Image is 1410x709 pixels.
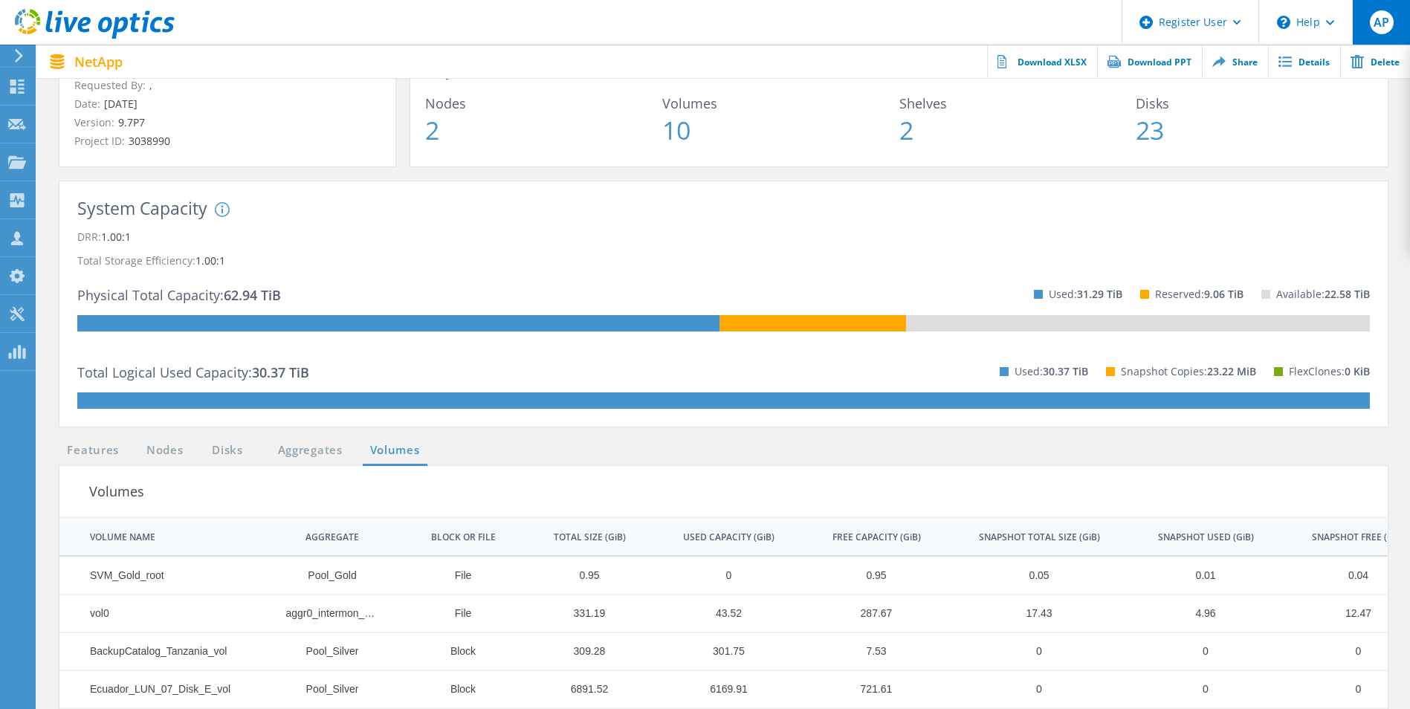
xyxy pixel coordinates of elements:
span: 1.00:1 [101,230,131,244]
td: Column TOTAL SIZE (GiB), Value 331.19 [517,595,647,632]
span: [DATE] [100,97,138,111]
td: VOLUME NAME Column [59,518,255,555]
div: VOLUME NAME [90,531,155,543]
p: FlexClones: [1289,360,1370,383]
td: Column VOLUME NAME, Value vol0 [59,595,255,632]
span: AP [1374,16,1389,28]
td: Column SNAPSHOT TOTAL SIZE (GiB), Value 0 [942,632,1121,670]
div: AGGREGATE [305,531,359,543]
p: Used: [1015,360,1088,383]
a: Nodes [141,441,189,460]
td: Column VOLUME NAME, Value Ecuador_LUN_07_Disk_E_vol [59,670,255,708]
td: Column FREE CAPACITY (GiB), Value 287.67 [795,595,942,632]
a: Disks [207,441,248,460]
div: SNAPSHOT TOTAL SIZE (GiB) [979,531,1100,543]
td: Column FREE CAPACITY (GiB), Value 0.95 [795,557,942,595]
a: Features [59,441,126,460]
span: 3038990 [125,134,170,148]
a: Download PPT [1097,45,1202,78]
p: Used: [1049,282,1122,306]
td: Column VOLUME NAME, Value BackupCatalog_Tanzania_vol [59,632,255,670]
span: 23.22 MiB [1207,364,1256,378]
a: Delete [1340,45,1410,78]
td: Column AGGREGATE, Value Pool_Silver [255,632,394,670]
td: USED CAPACITY (GiB) Column [647,518,795,555]
p: Project ID: [74,133,381,149]
p: Snapshot Copies: [1121,360,1256,383]
td: AGGREGATE Column [255,518,394,555]
td: Column VOLUME NAME, Value SVM_Gold_root [59,557,255,595]
div: USED CAPACITY (GiB) [683,531,774,543]
span: 0 KiB [1345,364,1370,378]
td: Column TOTAL SIZE (GiB), Value 309.28 [517,632,647,670]
td: Column AGGREGATE, Value Pool_Silver [255,670,394,708]
p: Total Logical Used Capacity: [77,360,309,384]
span: NetApp [74,55,123,68]
span: 2 [425,117,662,143]
td: Column USED CAPACITY (GiB), Value 43.52 [647,595,795,632]
p: Version: [74,114,381,131]
div: SNAPSHOT FREE (GiB) [1312,531,1405,543]
td: SNAPSHOT TOTAL SIZE (GiB) Column [942,518,1121,555]
span: 2 [899,117,1136,143]
span: Shelves [899,97,1136,110]
h3: Volumes [89,481,1165,502]
td: TOTAL SIZE (GiB) Column [517,518,647,555]
span: 31.29 TiB [1077,287,1122,301]
td: Column AGGREGATE, Value aggr0_intermon_1_0 [255,595,394,632]
td: Column FREE CAPACITY (GiB), Value 721.61 [795,670,942,708]
a: Aggregates [268,441,352,460]
td: Column USED CAPACITY (GiB), Value 301.75 [647,632,795,670]
span: , [146,78,152,92]
span: Volumes [662,97,899,110]
a: Download XLSX [987,45,1097,78]
td: FREE CAPACITY (GiB) Column [795,518,942,555]
a: Volumes [363,441,427,460]
td: Column TOTAL SIZE (GiB), Value 6891.52 [517,670,647,708]
td: Column BLOCK OR FILE, Value Block [394,632,517,670]
a: Live Optics Dashboard [15,31,175,42]
span: 9.7P7 [114,115,145,129]
td: Column SNAPSHOT TOTAL SIZE (GiB), Value 0.05 [942,557,1121,595]
p: Total Storage Efficiency: [77,249,1370,273]
td: Column USED CAPACITY (GiB), Value 0 [647,557,795,595]
td: Column USED CAPACITY (GiB), Value 6169.91 [647,670,795,708]
span: 1.00:1 [195,253,225,268]
td: Column SNAPSHOT USED (GiB), Value 0 [1121,632,1275,670]
p: Date: [74,96,381,112]
td: Column BLOCK OR FILE, Value File [394,557,517,595]
div: SNAPSHOT USED (GiB) [1158,531,1254,543]
span: 30.37 TiB [252,363,309,381]
a: Share [1202,45,1268,78]
p: Available: [1276,282,1370,306]
td: SNAPSHOT USED (GiB) Column [1121,518,1275,555]
span: Disks [1136,97,1373,110]
span: 10 [662,117,899,143]
svg: \n [1277,16,1290,29]
td: Column SNAPSHOT TOTAL SIZE (GiB), Value 0 [942,670,1121,708]
p: Reserved: [1155,282,1244,306]
td: Column BLOCK OR FILE, Value Block [394,670,517,708]
td: Column FREE CAPACITY (GiB), Value 7.53 [795,632,942,670]
td: BLOCK OR FILE Column [394,518,517,555]
span: 30.37 TiB [1043,364,1088,378]
div: FREE CAPACITY (GiB) [832,531,921,543]
span: 9.06 TiB [1204,287,1244,301]
td: Column BLOCK OR FILE, Value File [394,595,517,632]
span: Nodes [425,97,662,110]
td: Column SNAPSHOT USED (GiB), Value 0.01 [1121,557,1275,595]
div: TOTAL SIZE (GiB) [554,531,626,543]
p: Physical Total Capacity: [77,283,281,307]
td: Column AGGREGATE, Value Pool_Gold [255,557,394,595]
a: Details [1268,45,1340,78]
span: 22.58 TiB [1325,287,1370,301]
p: Requested By: [74,77,381,94]
p: DRR: [77,225,1370,249]
h3: System Capacity [77,199,207,218]
td: Column SNAPSHOT TOTAL SIZE (GiB), Value 17.43 [942,595,1121,632]
td: Column SNAPSHOT USED (GiB), Value 4.96 [1121,595,1275,632]
td: Column TOTAL SIZE (GiB), Value 0.95 [517,557,647,595]
div: BLOCK OR FILE [431,531,496,543]
td: Column SNAPSHOT USED (GiB), Value 0 [1121,670,1275,708]
span: 23 [1136,117,1373,143]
